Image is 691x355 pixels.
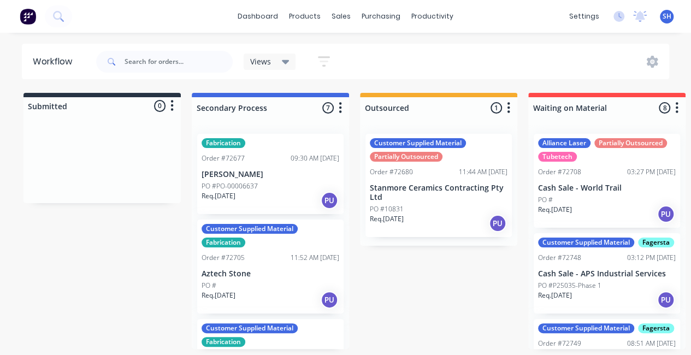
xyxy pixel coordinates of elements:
[356,8,406,25] div: purchasing
[370,214,404,224] p: Req. [DATE]
[202,224,298,234] div: Customer Supplied Material
[538,167,581,177] div: Order #72708
[627,253,676,263] div: 03:12 PM [DATE]
[538,152,577,162] div: Tubetech
[20,8,36,25] img: Factory
[284,8,326,25] div: products
[370,204,404,214] p: PO #10831
[202,337,245,347] div: Fabrication
[291,153,339,163] div: 09:30 AM [DATE]
[663,11,671,21] span: SH
[406,8,459,25] div: productivity
[250,56,271,67] span: Views
[538,205,572,215] p: Req. [DATE]
[657,291,675,309] div: PU
[538,195,553,205] p: PO #
[202,138,245,148] div: Fabrication
[538,291,572,300] p: Req. [DATE]
[534,233,680,313] div: Customer Supplied MaterialFagerstaOrder #7274803:12 PM [DATE]Cash Sale - APS Industrial ServicesP...
[202,181,258,191] p: PO #PO-00006637
[370,138,466,148] div: Customer Supplied Material
[370,167,413,177] div: Order #72680
[202,291,235,300] p: Req. [DATE]
[627,339,676,348] div: 08:51 AM [DATE]
[538,253,581,263] div: Order #72748
[202,253,245,263] div: Order #72705
[202,170,339,179] p: [PERSON_NAME]
[538,323,634,333] div: Customer Supplied Material
[538,238,634,247] div: Customer Supplied Material
[197,134,344,214] div: FabricationOrder #7267709:30 AM [DATE][PERSON_NAME]PO #PO-00006637Req.[DATE]PU
[202,269,339,279] p: Aztech Stone
[538,269,676,279] p: Cash Sale - APS Industrial Services
[365,134,512,237] div: Customer Supplied MaterialPartially OutsourcedOrder #7268011:44 AM [DATE]Stanmore Ceramics Contra...
[538,339,581,348] div: Order #72749
[370,152,442,162] div: Partially Outsourced
[33,55,78,68] div: Workflow
[534,134,680,228] div: Alliance LaserPartially OutsourcedTubetechOrder #7270803:27 PM [DATE]Cash Sale - World TrailPO #R...
[638,323,674,333] div: Fagersta
[459,167,507,177] div: 11:44 AM [DATE]
[321,192,338,209] div: PU
[321,291,338,309] div: PU
[538,184,676,193] p: Cash Sale - World Trail
[489,215,506,232] div: PU
[538,138,590,148] div: Alliance Laser
[564,8,605,25] div: settings
[538,281,601,291] p: PO #P25035-Phase 1
[326,8,356,25] div: sales
[125,51,233,73] input: Search for orders...
[202,153,245,163] div: Order #72677
[202,238,245,247] div: Fabrication
[657,205,675,223] div: PU
[594,138,667,148] div: Partially Outsourced
[232,8,284,25] a: dashboard
[370,184,507,202] p: Stanmore Ceramics Contracting Pty Ltd
[202,281,216,291] p: PO #
[627,167,676,177] div: 03:27 PM [DATE]
[291,253,339,263] div: 11:52 AM [DATE]
[638,238,674,247] div: Fagersta
[202,323,298,333] div: Customer Supplied Material
[202,191,235,201] p: Req. [DATE]
[197,220,344,313] div: Customer Supplied MaterialFabricationOrder #7270511:52 AM [DATE]Aztech StonePO #Req.[DATE]PU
